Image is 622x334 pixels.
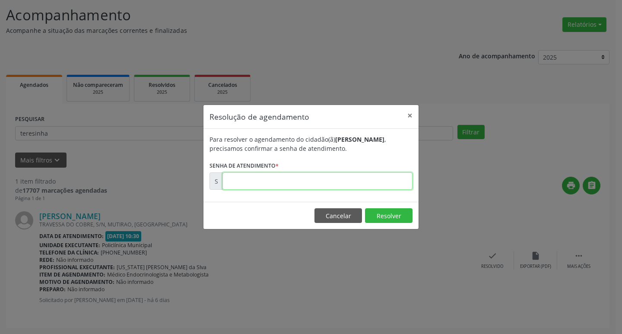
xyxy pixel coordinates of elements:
[209,159,279,172] label: Senha de atendimento
[365,208,413,223] button: Resolver
[314,208,362,223] button: Cancelar
[209,172,223,190] div: S
[209,111,309,122] h5: Resolução de agendamento
[209,135,413,153] div: Para resolver o agendamento do cidadão(ã) , precisamos confirmar a senha de atendimento.
[401,105,419,126] button: Close
[335,135,384,143] b: [PERSON_NAME]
